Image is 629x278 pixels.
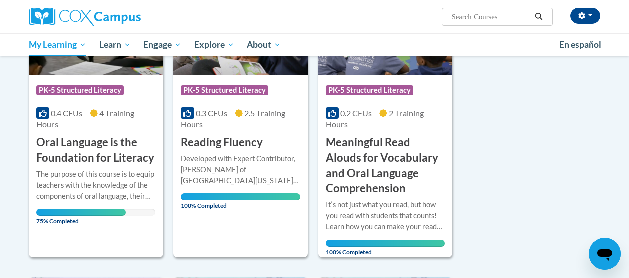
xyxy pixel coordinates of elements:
[559,39,601,50] span: En español
[326,240,445,247] div: Your progress
[451,11,531,23] input: Search Courses
[241,33,288,56] a: About
[51,108,82,118] span: 0.4 CEUs
[326,135,445,196] h3: Meaningful Read Alouds for Vocabulary and Oral Language Comprehension
[22,33,93,56] a: My Learning
[326,199,445,232] div: Itʹs not just what you read, but how you read with students that counts! Learn how you can make y...
[340,108,372,118] span: 0.2 CEUs
[181,193,300,209] span: 100% Completed
[36,169,155,202] div: The purpose of this course is to equip teachers with the knowledge of the components of oral lang...
[36,108,134,129] span: 4 Training Hours
[181,85,268,95] span: PK-5 Structured Literacy
[181,193,300,200] div: Your progress
[36,209,126,225] span: 75% Completed
[326,240,445,256] span: 100% Completed
[247,39,281,51] span: About
[36,85,124,95] span: PK-5 Structured Literacy
[93,33,137,56] a: Learn
[181,153,300,186] div: Developed with Expert Contributor, [PERSON_NAME] of [GEOGRAPHIC_DATA][US_STATE], [GEOGRAPHIC_DATA...
[196,108,227,118] span: 0.3 CEUs
[143,39,181,51] span: Engage
[326,108,424,129] span: 2 Training Hours
[553,34,608,55] a: En español
[21,33,608,56] div: Main menu
[36,135,155,166] h3: Oral Language is the Foundation for Literacy
[194,39,234,51] span: Explore
[570,8,600,24] button: Account Settings
[29,8,209,26] a: Cox Campus
[29,8,141,26] img: Cox Campus
[137,33,188,56] a: Engage
[589,238,621,270] iframe: Button to launch messaging window
[99,39,131,51] span: Learn
[181,135,263,150] h3: Reading Fluency
[29,39,86,51] span: My Learning
[326,85,413,95] span: PK-5 Structured Literacy
[181,108,285,129] span: 2.5 Training Hours
[531,11,546,23] button: Search
[36,209,126,216] div: Your progress
[188,33,241,56] a: Explore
